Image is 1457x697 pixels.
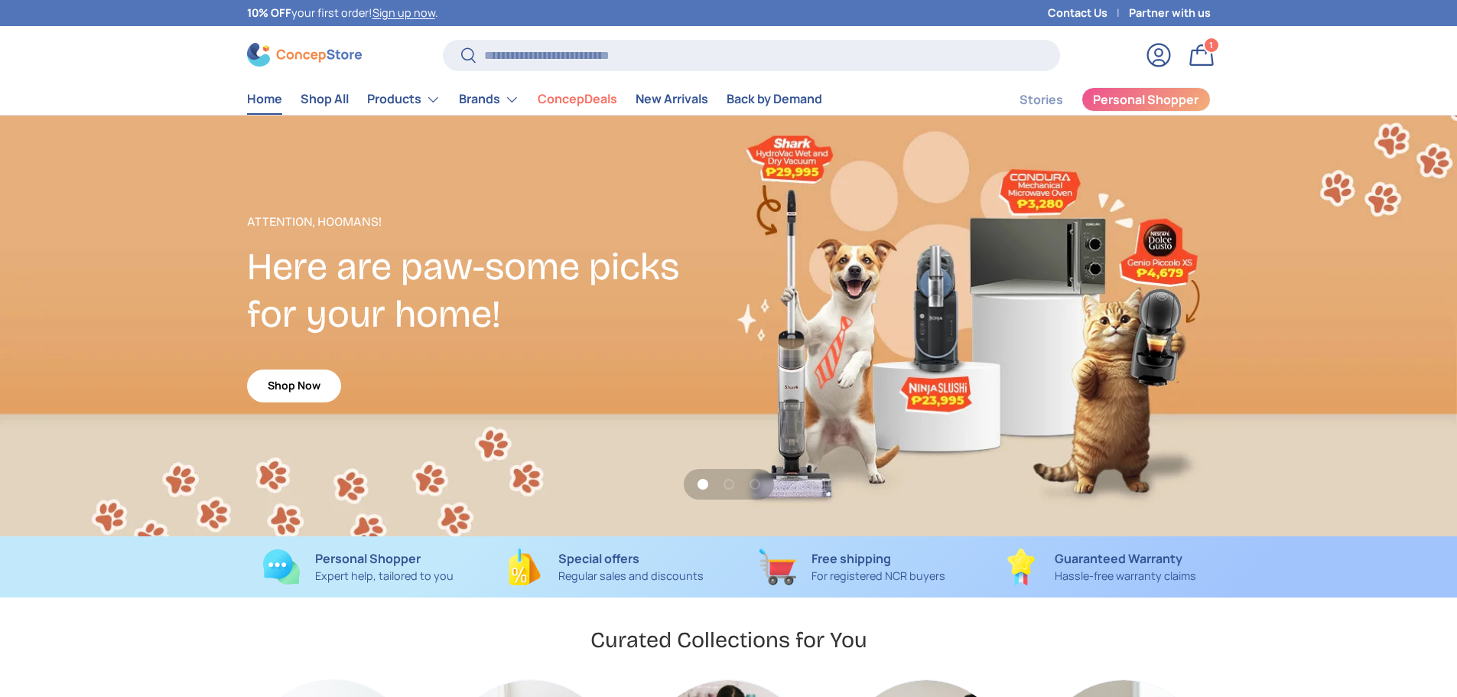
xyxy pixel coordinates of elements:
a: Stories [1020,85,1063,115]
strong: Free shipping [811,550,891,567]
span: Personal Shopper [1093,93,1198,106]
p: Attention, Hoomans! [247,213,729,231]
strong: 10% OFF [247,5,291,20]
a: Home [247,84,282,114]
p: Regular sales and discounts [558,568,704,585]
h2: Here are paw-some picks for your home! [247,243,729,338]
h2: Curated Collections for You [590,626,867,654]
a: Partner with us [1129,5,1211,21]
summary: Brands [450,84,528,115]
span: 1 [1209,39,1213,50]
p: Hassle-free warranty claims [1055,568,1196,585]
a: Shop Now [247,370,341,402]
a: Contact Us [1048,5,1129,21]
a: Back by Demand [727,84,822,114]
nav: Secondary [983,84,1211,115]
p: Expert help, tailored to you [315,568,454,585]
nav: Primary [247,84,822,115]
strong: Guaranteed Warranty [1055,550,1182,567]
a: Sign up now [372,5,435,20]
a: Shop All [301,84,349,114]
a: New Arrivals [636,84,708,114]
a: Products [367,84,441,115]
img: ConcepStore [247,43,362,67]
a: Guaranteed Warranty Hassle-free warranty claims [988,549,1211,585]
a: Personal Shopper [1081,87,1211,112]
strong: Special offers [558,550,639,567]
a: ConcepDeals [538,84,617,114]
a: Free shipping For registered NCR buyers [741,549,964,585]
p: For registered NCR buyers [811,568,945,585]
a: Personal Shopper Expert help, tailored to you [247,549,470,585]
summary: Products [358,84,450,115]
strong: Personal Shopper [315,550,421,567]
a: Brands [459,84,519,115]
a: Special offers Regular sales and discounts [494,549,717,585]
p: your first order! . [247,5,438,21]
